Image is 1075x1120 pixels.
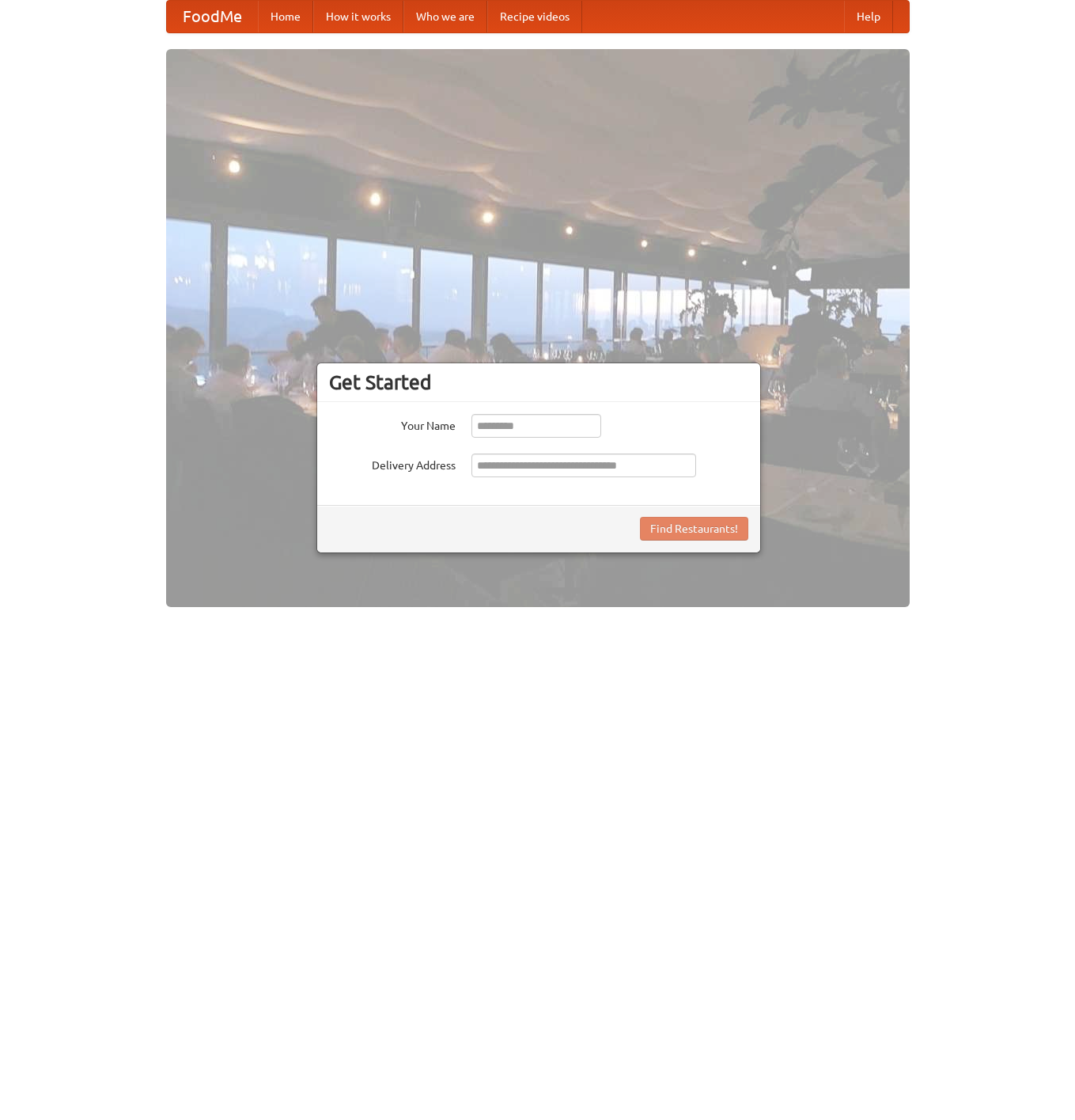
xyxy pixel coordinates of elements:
[844,1,893,32] a: Help
[403,1,487,32] a: Who we are
[313,1,403,32] a: How it works
[258,1,313,32] a: Home
[329,454,456,473] label: Delivery Address
[329,370,748,394] h3: Get Started
[487,1,582,32] a: Recipe videos
[329,414,456,434] label: Your Name
[167,1,258,32] a: FoodMe
[640,517,748,541] button: Find Restaurants!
